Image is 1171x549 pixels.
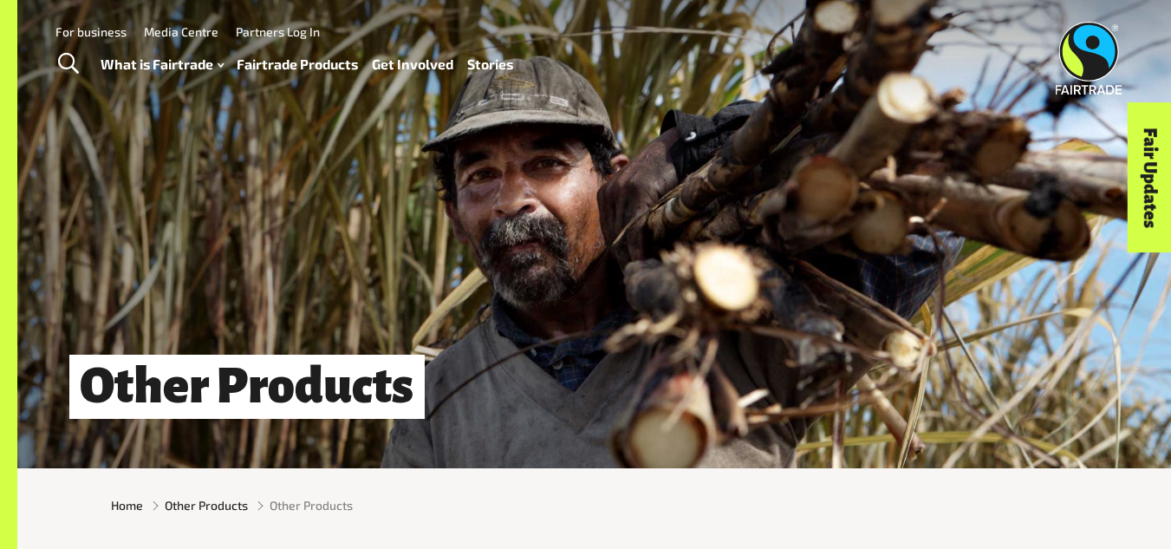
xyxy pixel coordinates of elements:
[270,496,353,514] span: Other Products
[69,355,425,418] h1: Other Products
[467,52,513,77] a: Stories
[236,24,320,39] a: Partners Log In
[144,24,218,39] a: Media Centre
[111,496,143,514] a: Home
[101,52,224,77] a: What is Fairtrade
[1056,22,1122,95] img: Fairtrade Australia New Zealand logo
[55,24,127,39] a: For business
[372,52,453,77] a: Get Involved
[165,496,248,514] a: Other Products
[237,52,358,77] a: Fairtrade Products
[47,42,89,86] a: Toggle Search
